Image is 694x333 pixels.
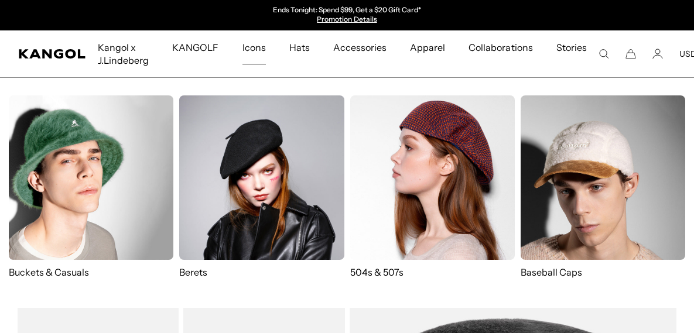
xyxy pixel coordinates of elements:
[556,30,587,77] span: Stories
[333,30,387,64] span: Accessories
[625,49,636,59] button: Cart
[98,30,149,77] span: Kangol x J.Lindeberg
[289,30,310,64] span: Hats
[9,266,173,279] p: Buckets & Casuals
[350,95,515,279] a: 504s & 507s
[160,30,230,64] a: KANGOLF
[317,15,377,23] a: Promotion Details
[227,6,468,25] slideshow-component: Announcement bar
[179,95,344,279] a: Berets
[278,30,322,64] a: Hats
[521,95,685,290] a: Baseball Caps
[469,30,532,64] span: Collaborations
[350,266,515,279] p: 504s & 507s
[242,30,266,64] span: Icons
[231,30,278,64] a: Icons
[398,30,457,64] a: Apparel
[273,6,421,15] p: Ends Tonight: Spend $99, Get a $20 Gift Card*
[172,30,218,64] span: KANGOLF
[9,95,173,279] a: Buckets & Casuals
[19,49,86,59] a: Kangol
[599,49,609,59] summary: Search here
[652,49,663,59] a: Account
[521,266,685,279] p: Baseball Caps
[227,6,468,25] div: 1 of 2
[545,30,599,77] a: Stories
[322,30,398,64] a: Accessories
[179,266,344,279] p: Berets
[457,30,544,64] a: Collaborations
[86,30,160,77] a: Kangol x J.Lindeberg
[410,30,445,64] span: Apparel
[227,6,468,25] div: Announcement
